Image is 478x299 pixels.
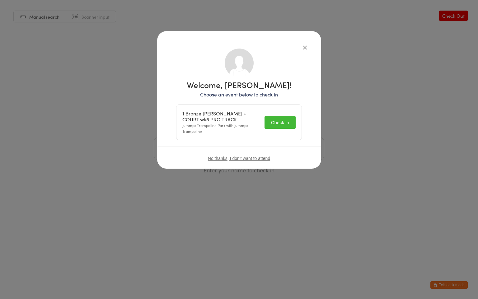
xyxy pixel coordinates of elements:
img: no_photo.png [225,49,254,77]
div: Jummps Trampoline Park with Jummps Trampoline [182,110,261,134]
div: 1 Bronze [PERSON_NAME] + COURT wk5 PRO TRACK [182,110,261,122]
button: No thanks, I don't want to attend [208,156,270,161]
p: Choose an event below to check in [176,91,302,98]
button: Check in [265,116,296,129]
h1: Welcome, [PERSON_NAME]! [176,81,302,89]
